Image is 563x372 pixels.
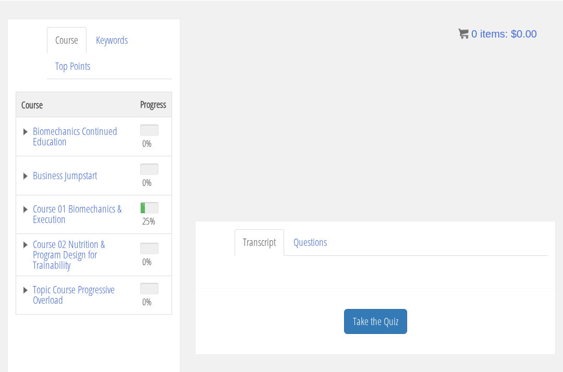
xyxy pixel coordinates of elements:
a: Top Points [47,54,99,80]
a: Questions [285,230,335,256]
span: 0% [142,296,152,308]
span: 0% [142,256,152,268]
a: Course 02 Nutrition & Program Design for Trainability [21,240,130,271]
span: $ [511,28,517,40]
a: Course 01 Biomechanics & Execution [21,204,130,225]
a: Business Jumpstart [21,171,130,181]
bdi: 0.00 [511,28,537,40]
a: 0 items: $0.00 [458,28,537,40]
a: Course [47,28,87,54]
a: Topic Course Progressive Overload [21,285,130,306]
th: Course [16,93,136,118]
span: 25% [142,216,155,227]
span: 0% [142,177,152,189]
img: icon11.png [458,29,469,39]
th: Progress [135,93,172,118]
a: Take the Quiz [344,309,407,335]
span: 0% [142,138,152,150]
a: Transcript [235,230,284,256]
span: items: [480,28,508,40]
span: 0 [471,28,477,40]
a: Biomechanics Continued Education [21,127,130,147]
a: Keywords [88,28,136,54]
